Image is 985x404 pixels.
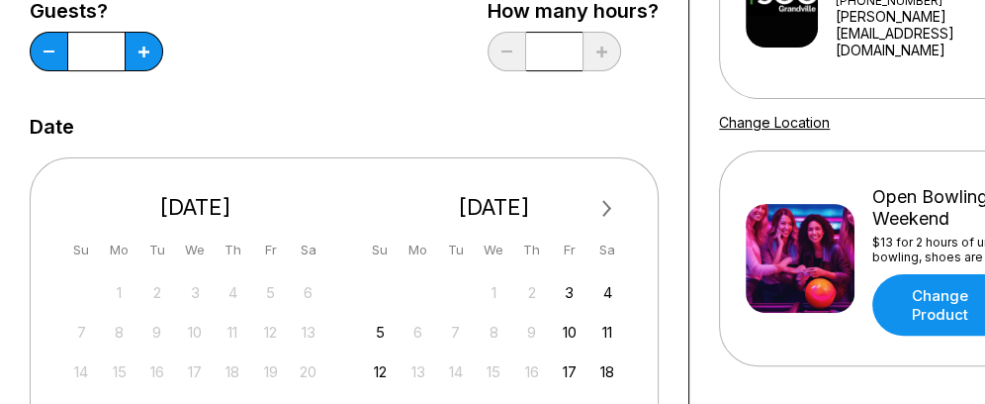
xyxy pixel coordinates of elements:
[746,204,854,313] img: Open Bowling Weekend
[442,237,469,263] div: Tu
[257,358,284,385] div: Not available Friday, September 19th, 2025
[481,358,507,385] div: Not available Wednesday, October 15th, 2025
[257,319,284,346] div: Not available Friday, September 12th, 2025
[143,279,170,306] div: Not available Tuesday, September 2nd, 2025
[593,358,620,385] div: Choose Saturday, October 18th, 2025
[518,237,545,263] div: Th
[442,319,469,346] div: Not available Tuesday, October 7th, 2025
[556,279,582,306] div: Choose Friday, October 3rd, 2025
[181,237,208,263] div: We
[367,237,394,263] div: Su
[143,358,170,385] div: Not available Tuesday, September 16th, 2025
[518,279,545,306] div: Not available Thursday, October 2nd, 2025
[143,237,170,263] div: Tu
[220,319,246,346] div: Not available Thursday, September 11th, 2025
[593,279,620,306] div: Choose Saturday, October 4th, 2025
[518,358,545,385] div: Not available Thursday, October 16th, 2025
[295,279,321,306] div: Not available Saturday, September 6th, 2025
[481,319,507,346] div: Not available Wednesday, October 8th, 2025
[68,319,95,346] div: Not available Sunday, September 7th, 2025
[719,114,830,131] a: Change Location
[30,116,74,138] label: Date
[481,279,507,306] div: Not available Wednesday, October 1st, 2025
[295,358,321,385] div: Not available Saturday, September 20th, 2025
[481,237,507,263] div: We
[556,319,582,346] div: Choose Friday, October 10th, 2025
[295,319,321,346] div: Not available Saturday, September 13th, 2025
[518,319,545,346] div: Not available Thursday, October 9th, 2025
[220,358,246,385] div: Not available Thursday, September 18th, 2025
[367,319,394,346] div: Choose Sunday, October 5th, 2025
[143,319,170,346] div: Not available Tuesday, September 9th, 2025
[68,358,95,385] div: Not available Sunday, September 14th, 2025
[404,319,431,346] div: Not available Monday, October 6th, 2025
[295,237,321,263] div: Sa
[181,279,208,306] div: Not available Wednesday, September 3rd, 2025
[367,358,394,385] div: Choose Sunday, October 12th, 2025
[442,358,469,385] div: Not available Tuesday, October 14th, 2025
[106,237,133,263] div: Mo
[181,358,208,385] div: Not available Wednesday, September 17th, 2025
[106,319,133,346] div: Not available Monday, September 8th, 2025
[404,237,431,263] div: Mo
[593,237,620,263] div: Sa
[220,279,246,306] div: Not available Thursday, September 4th, 2025
[68,237,95,263] div: Su
[591,193,623,225] button: Next Month
[359,194,628,221] div: [DATE]
[556,358,582,385] div: Choose Friday, October 17th, 2025
[60,194,329,221] div: [DATE]
[593,319,620,346] div: Choose Saturday, October 11th, 2025
[257,237,284,263] div: Fr
[181,319,208,346] div: Not available Wednesday, September 10th, 2025
[257,279,284,306] div: Not available Friday, September 5th, 2025
[220,237,246,263] div: Th
[404,358,431,385] div: Not available Monday, October 13th, 2025
[106,279,133,306] div: Not available Monday, September 1st, 2025
[556,237,582,263] div: Fr
[106,358,133,385] div: Not available Monday, September 15th, 2025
